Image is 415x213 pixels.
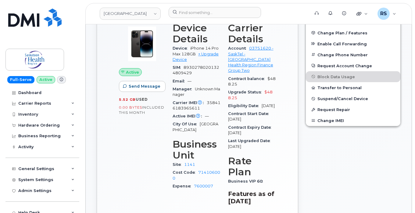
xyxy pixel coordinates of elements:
button: Change IMEI [306,115,400,126]
button: Change Phone Number [306,49,400,60]
a: 714106000 [173,170,220,180]
h3: Carrier Details [228,23,276,44]
span: — [205,114,209,118]
h3: Rate Plan [228,155,276,177]
a: 03751620 - SaskTel - [GEOGRAPHIC_DATA] Health Region Finance Group Two [228,46,274,73]
span: 5.52 GB [119,97,136,102]
span: [DATE] [228,117,241,121]
span: RS [380,10,387,17]
div: Randy Sayres [373,8,400,20]
span: Manager [173,87,195,91]
input: Find something... [169,7,261,18]
span: Contract balance [228,76,267,81]
h3: Features as of [DATE] [228,190,276,205]
span: Active IMEI [173,114,205,118]
a: 7600007 [194,184,213,188]
span: Unknown Manager [173,87,220,97]
span: Last Upgraded Date [228,138,273,143]
span: Cost Code [173,170,198,175]
span: Device [173,46,190,51]
button: Suspend/Cancel Device [306,93,400,104]
button: Transfer to Personal [306,82,400,93]
span: City Of Use [173,122,200,126]
span: Contract Expiry Date [228,125,274,130]
button: Change Plan / Features [306,27,400,38]
span: Active [126,69,139,75]
span: [DATE] [262,103,275,108]
span: 358416183965611 [173,100,220,110]
a: 1141 [184,162,195,167]
span: Suspend/Cancel Device [317,96,368,101]
span: Eligibility Date [228,103,262,108]
span: $488.25 [228,90,273,100]
h3: Business Unit [173,139,221,161]
span: Carrier IMEI [173,100,207,105]
span: Email [173,79,188,83]
iframe: Messenger Launcher [388,187,410,208]
span: used [136,97,148,102]
span: Contract Start Date [228,111,272,116]
span: Upgrade Status [228,90,264,94]
span: Expense [173,184,194,188]
span: [DATE] [228,144,241,149]
span: Change Plan / Features [317,30,367,35]
span: SIM [173,65,184,70]
span: Account [228,46,249,51]
span: 0.00 Bytes [119,105,142,110]
button: Send Message [119,81,166,92]
div: Quicklinks [352,8,372,20]
span: Site [173,162,184,167]
span: Business VIP 60 [228,179,266,183]
span: [GEOGRAPHIC_DATA] [173,122,218,132]
button: Request Repair [306,104,400,115]
button: Request Account Change [306,60,400,71]
span: iPhone 14 Pro Max 128GB [173,46,219,56]
a: + Upgrade Device [173,52,219,62]
span: [DATE] [228,131,241,135]
button: Block Data Usage [306,71,400,82]
h3: Device Details [173,23,221,44]
span: Send Message [129,83,160,89]
button: Enable Call Forwarding [306,38,400,49]
a: Saskatoon Health Region [100,8,161,20]
span: Enable Call Forwarding [317,41,367,46]
span: — [188,79,191,83]
span: 89302780201324809429 [173,65,219,75]
img: image20231002-4137094-8jgq3v.jpeg [124,26,160,62]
